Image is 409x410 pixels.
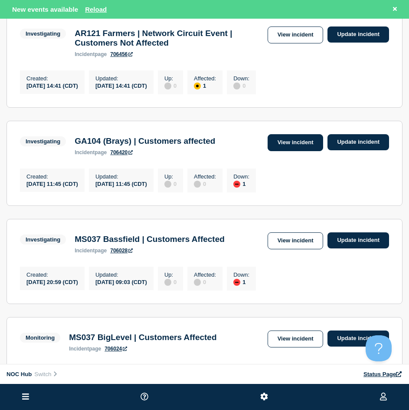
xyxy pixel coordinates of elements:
[233,83,240,89] div: disabled
[164,180,177,188] div: 0
[85,6,107,13] button: Reload
[327,26,389,43] a: Update incident
[69,346,101,352] p: page
[164,75,177,82] p: Up :
[95,173,147,180] p: Updated :
[164,279,171,286] div: disabled
[327,134,389,150] a: Update incident
[75,51,95,57] span: incident
[233,279,240,286] div: down
[194,278,216,286] div: 0
[75,248,107,254] p: page
[20,29,66,39] span: Investigating
[164,82,177,89] div: 0
[110,149,133,155] a: 706420
[26,180,78,187] div: [DATE] 11:45 (CDT)
[194,181,201,188] div: disabled
[75,51,107,57] p: page
[194,180,216,188] div: 0
[26,173,78,180] p: Created :
[75,29,263,48] h3: AR121 Farmers | Network Circuit Event | Customers Not Affected
[233,173,249,180] p: Down :
[20,235,66,245] span: Investigating
[233,180,249,188] div: 1
[268,134,324,151] a: View incident
[26,271,78,278] p: Created :
[164,278,177,286] div: 0
[194,279,201,286] div: disabled
[233,278,249,286] div: 1
[69,333,216,342] h3: MS037 BigLevel | Customers Affected
[95,75,147,82] p: Updated :
[75,248,95,254] span: incident
[164,83,171,89] div: disabled
[75,149,107,155] p: page
[164,271,177,278] p: Up :
[194,82,216,89] div: 1
[327,232,389,248] a: Update incident
[110,51,133,57] a: 706456
[75,235,225,244] h3: MS037 Bassfield | Customers Affected
[26,278,78,285] div: [DATE] 20:59 (CDT)
[327,331,389,347] a: Update incident
[110,248,133,254] a: 706028
[233,181,240,188] div: down
[268,26,324,43] a: View incident
[12,6,78,13] span: New events available
[233,82,249,89] div: 0
[268,232,324,249] a: View incident
[20,333,60,343] span: Monitoring
[366,335,392,361] iframe: Help Scout Beacon - Open
[26,75,78,82] p: Created :
[95,271,147,278] p: Updated :
[363,371,402,377] a: Status Page
[194,173,216,180] p: Affected :
[69,346,89,352] span: incident
[32,370,61,378] button: Switch
[164,181,171,188] div: disabled
[233,271,249,278] p: Down :
[75,136,215,146] h3: GA104 (Brays) | Customers affected
[26,82,78,89] div: [DATE] 14:41 (CDT)
[7,371,32,377] span: NOC Hub
[268,331,324,347] a: View incident
[75,149,95,155] span: incident
[233,75,249,82] p: Down :
[194,75,216,82] p: Affected :
[95,180,147,187] div: [DATE] 11:45 (CDT)
[20,136,66,146] span: Investigating
[95,82,147,89] div: [DATE] 14:41 (CDT)
[164,173,177,180] p: Up :
[194,83,201,89] div: affected
[105,346,127,352] a: 706024
[194,271,216,278] p: Affected :
[95,278,147,285] div: [DATE] 09:03 (CDT)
